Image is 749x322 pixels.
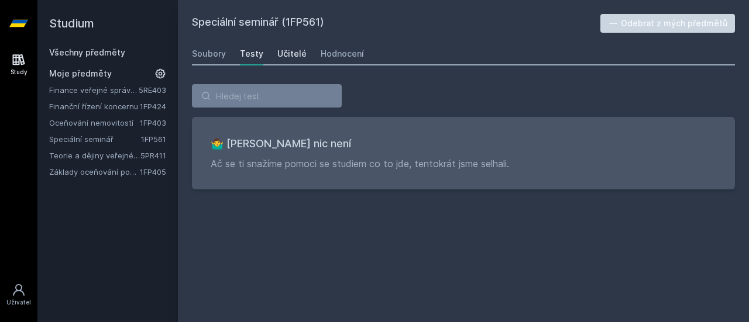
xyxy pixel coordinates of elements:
a: Uživatel [2,277,35,313]
div: Soubory [192,48,226,60]
a: 5RE403 [139,85,166,95]
h2: Speciální seminář (1FP561) [192,14,600,33]
a: Teorie a dějiny veřejné správy [49,150,140,161]
a: Finance veřejné správy a veřejného sektoru [49,84,139,96]
div: Uživatel [6,298,31,307]
span: Moje předměty [49,68,112,79]
div: Učitelé [277,48,307,60]
a: Všechny předměty [49,47,125,57]
a: Speciální seminář [49,133,141,145]
p: Ač se ti snažíme pomoci se studiem co to jde, tentokrát jsme selhali. [211,157,716,171]
button: Odebrat z mých předmětů [600,14,736,33]
div: Testy [240,48,263,60]
a: 1FP405 [140,167,166,176]
div: Hodnocení [321,48,364,60]
a: Soubory [192,42,226,65]
div: Study [11,68,28,77]
input: Hledej test [192,84,342,108]
h3: 🤷‍♂️ [PERSON_NAME] nic není [211,136,716,152]
a: Oceňování nemovitostí [49,117,140,129]
a: Základy oceňování podniku [49,166,140,178]
a: Testy [240,42,263,65]
a: Finanční řízení koncernu [49,101,140,112]
a: 5PR411 [140,151,166,160]
a: 1FP403 [140,118,166,127]
a: 1FP561 [141,134,166,144]
a: Hodnocení [321,42,364,65]
a: Učitelé [277,42,307,65]
a: 1FP424 [140,102,166,111]
a: Study [2,47,35,82]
